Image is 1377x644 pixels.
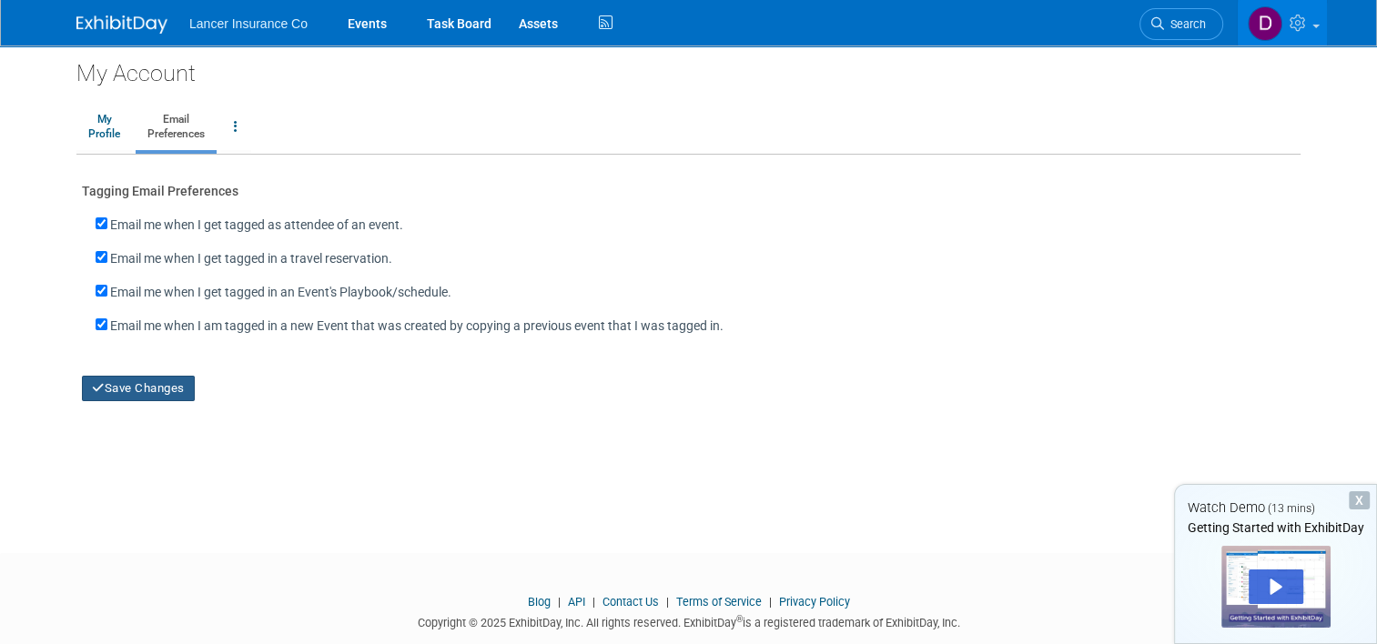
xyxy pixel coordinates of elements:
[76,15,167,34] img: ExhibitDay
[676,595,762,609] a: Terms of Service
[779,595,850,609] a: Privacy Policy
[110,283,451,301] label: Email me when I get tagged in an Event's Playbook/schedule.
[82,376,195,401] button: Save Changes
[82,177,1295,200] div: Tagging Email Preferences
[110,216,403,234] label: Email me when I get tagged as attendee of an event.
[1139,8,1223,40] a: Search
[553,595,565,609] span: |
[602,595,659,609] a: Contact Us
[1175,518,1376,537] div: Getting Started with ExhibitDay
[662,595,673,609] span: |
[1349,491,1370,509] div: Dismiss
[1164,17,1206,31] span: Search
[588,595,600,609] span: |
[736,614,743,624] sup: ®
[136,105,217,150] a: EmailPreferences
[110,249,392,267] label: Email me when I get tagged in a travel reservation.
[1175,498,1376,518] div: Watch Demo
[189,16,308,31] span: Lancer Insurance Co
[764,595,776,609] span: |
[1248,6,1282,41] img: Dawn Quinn
[568,595,585,609] a: API
[528,595,551,609] a: Blog
[1249,569,1303,604] div: Play
[1268,502,1315,515] span: (13 mins)
[110,317,724,335] label: Email me when I am tagged in a new Event that was created by copying a previous event that I was ...
[76,45,1301,89] div: My Account
[76,105,132,150] a: MyProfile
